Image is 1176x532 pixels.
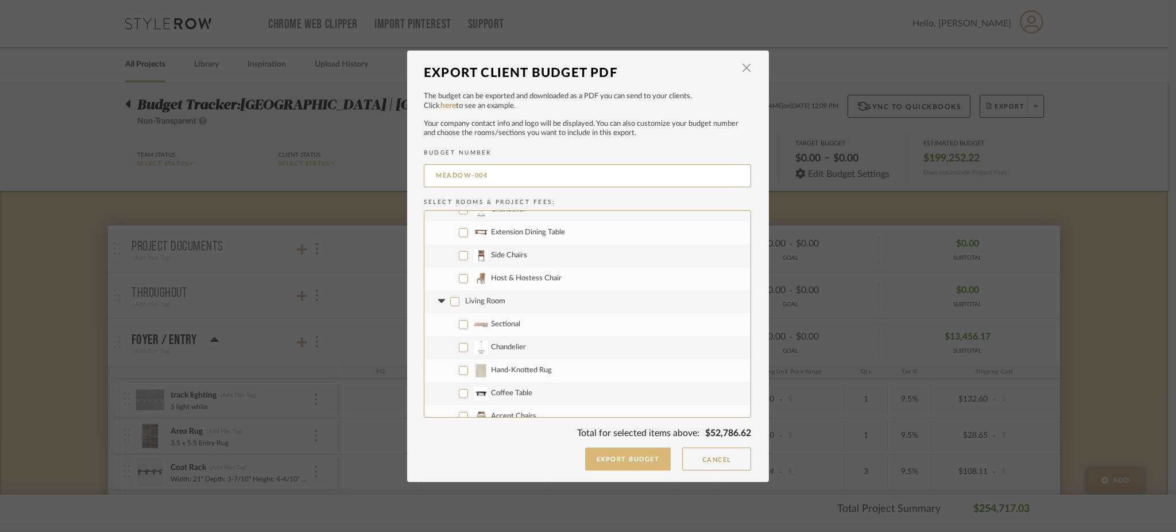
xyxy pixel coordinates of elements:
p: Click to see an example. [424,101,751,112]
img: b2f0a637-5b50-4174-93c8-7509e1726803_50x50.jpg [474,387,488,400]
span: Host & Hostess Chair [491,275,562,282]
span: Coffee Table [491,390,532,397]
img: a6412896-f076-4cb4-8eb1-666b3064ba72_50x50.jpg [474,318,488,331]
span: $52,786.62 [705,429,751,438]
p: The budget can be exported and downloaded as a PDF you can send to your clients. [424,91,751,102]
input: Accent Chairs [459,412,468,421]
input: Extension Dining Table [459,228,468,237]
span: Extension Dining Table [491,229,565,236]
input: Chandelier [459,343,468,352]
button: Close [735,57,758,80]
span: Total for selected items above: [577,429,699,438]
img: f30ed183-00fd-4b15-8445-a8686658a7ca_50x50.jpg [474,249,488,263]
button: Export Budget [585,448,671,471]
a: here [440,102,456,110]
button: Cancel [682,448,751,471]
h2: Select Rooms & Project Fees: [424,199,751,206]
input: Coffee Table [459,389,468,398]
div: Export Client Budget PDF [424,60,734,86]
span: Side Chairs [491,252,527,259]
img: 74109d09-59fc-4c2b-b4ef-f5f5d354fcdf_50x50.jpg [474,272,488,286]
span: Hand-Knotted Rug [491,367,552,374]
input: Side Chairs [459,251,468,260]
input: BUDGET NUMBER [424,164,751,187]
input: Hand-Knotted Rug [459,366,468,375]
input: Host & Hostess Chair [459,274,468,283]
img: 733b38dd-2c6e-4279-9b05-f73a634ed3cf_50x50.jpg [474,226,488,240]
h2: BUDGET NUMBER [424,149,751,156]
img: 55e3de9d-ce7a-4f95-8dad-a1ad1db6a979_50x50.jpg [474,364,488,377]
dialog-header: Export Client Budget PDF [424,60,751,86]
input: Sectional [459,320,468,329]
p: Your company contact info and logo will be displayed. You can also customize your budget number a... [424,119,751,138]
span: Sectional [491,321,520,328]
span: Accent Chairs [491,413,536,420]
img: 04f33f22-bb69-4086-9a02-946bb192e155_50x50.jpg [474,410,488,423]
input: Living Room [450,297,459,306]
span: Chandelier [491,344,526,351]
img: 9e245d62-80d6-4e9c-a088-baccc51461aa_50x50.jpg [474,341,488,354]
span: Living Room [465,298,505,305]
